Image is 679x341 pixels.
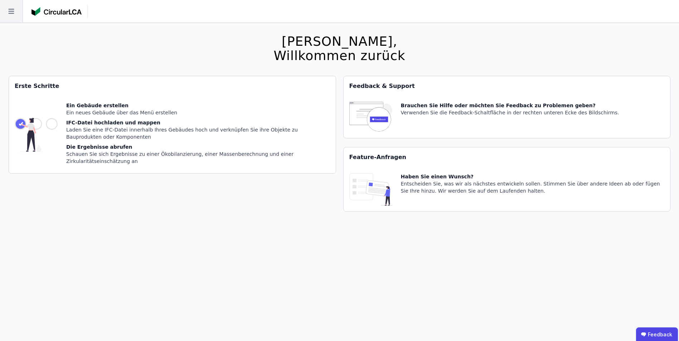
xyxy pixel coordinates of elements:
div: Erste Schritte [9,76,336,96]
div: Haben Sie einen Wunsch? [401,173,665,180]
img: Concular [31,7,82,16]
div: Ein neues Gebäude über das Menü erstellen [66,109,330,116]
img: feature_request_tile-UiXE1qGU.svg [349,173,392,206]
div: Willkommen zurück [273,49,405,63]
div: Schauen Sie sich Ergebnisse zu einer Ökobilanzierung, einer Massenberechnung und einer Zirkularit... [66,150,330,165]
div: Brauchen Sie Hilfe oder möchten Sie Feedback zu Problemen geben? [401,102,619,109]
div: Ein Gebäude erstellen [66,102,330,109]
div: Feature-Anfragen [344,147,670,167]
img: getting_started_tile-DrF_GRSv.svg [15,102,58,168]
div: IFC-Datei hochladen und mappen [66,119,330,126]
div: [PERSON_NAME], [273,34,405,49]
div: Feedback & Support [344,76,670,96]
img: feedback-icon-HCTs5lye.svg [349,102,392,132]
div: Verwenden Sie die Feedback-Schaltfläche in der rechten unteren Ecke des Bildschirms. [401,109,619,116]
div: Die Ergebnisse abrufen [66,143,330,150]
div: Entscheiden Sie, was wir als nächstes entwickeln sollen. Stimmen Sie über andere Ideen ab oder fü... [401,180,665,194]
div: Laden Sie eine IFC-Datei innerhalb Ihres Gebäudes hoch und verknüpfen Sie ihre Objekte zu Bauprod... [66,126,330,140]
